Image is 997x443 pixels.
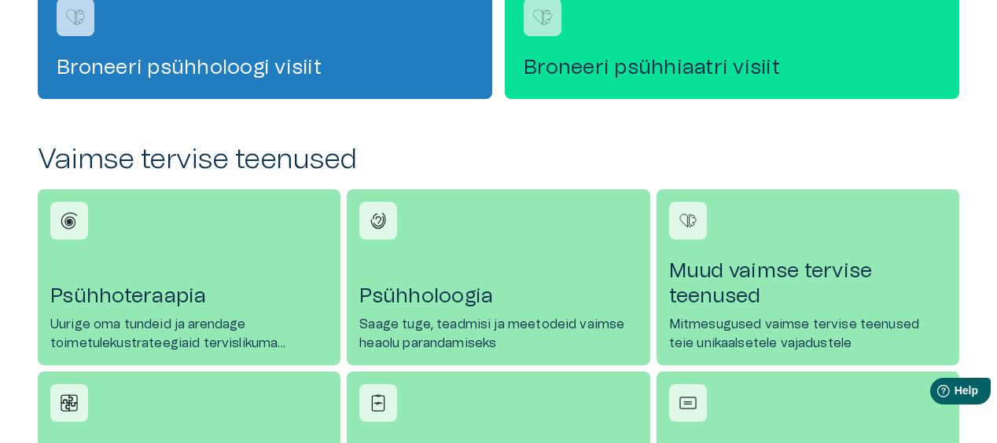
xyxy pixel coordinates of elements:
[50,284,328,309] h4: Psühhoteraapia
[57,391,81,415] img: Psühhiaatria icon
[676,391,700,415] img: Tervisetõendid icon
[359,284,637,309] h4: Psühholoogia
[874,372,997,416] iframe: Help widget launcher
[64,5,87,29] img: Broneeri psühholoogi visiit logo
[359,315,637,353] p: Saage tuge, teadmisi ja meetodeid vaimse heaolu parandamiseks
[669,258,947,309] h4: Muud vaimse tervise teenused
[57,55,473,80] h4: Broneeri psühholoogi visiit
[57,209,81,232] img: Psühhoteraapia icon
[531,5,554,29] img: Broneeri psühhiaatri visiit logo
[366,391,390,415] img: Vaimse tervise testid icon
[676,209,700,232] img: Muud vaimse tervise teenused icon
[50,315,328,353] p: Uurige oma tundeid ja arendage toimetulekustrateegiaid tervislikuma mõtteviisi saavutamiseks
[366,209,390,232] img: Psühholoogia icon
[669,315,947,353] p: Mitmesugused vaimse tervise teenused teie unikaalsetele vajadustele
[38,143,959,177] h2: Vaimse tervise teenused
[524,55,940,80] h4: Broneeri psühhiaatri visiit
